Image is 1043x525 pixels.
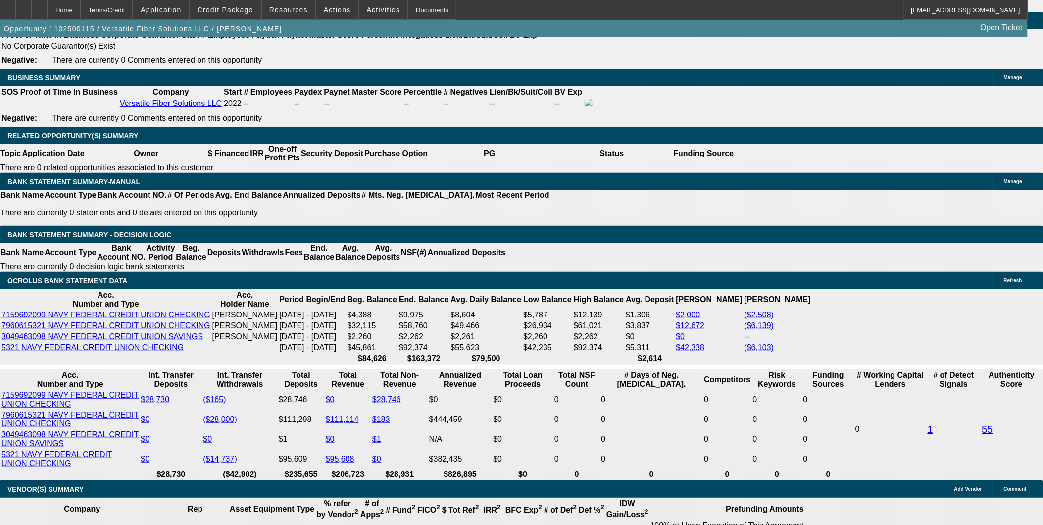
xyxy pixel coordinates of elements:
b: IDW Gain/Loss [606,499,648,519]
th: Deposits [207,243,242,262]
th: SOS [1,87,19,97]
span: Bank Statement Summary - Decision Logic [7,231,172,239]
td: $49,466 [450,321,522,331]
td: 0 [803,450,854,469]
th: Low Balance [523,290,572,309]
th: Annualized Deposits [282,190,361,200]
sup: 2 [380,508,384,516]
th: Beg. Balance [347,290,397,309]
th: # Days of Neg. [MEDICAL_DATA]. [601,370,703,389]
td: -- [744,332,811,342]
a: $0 [141,435,149,443]
button: Credit Package [190,0,261,19]
span: BUSINESS SUMMARY [7,74,80,82]
td: $2,260 [523,332,572,342]
th: Authenticity Score [982,370,1042,389]
td: $2,261 [450,332,522,342]
td: $45,861 [347,343,397,353]
b: Paynet Master Score [324,88,402,96]
span: Add Vendor [954,486,982,492]
span: OCROLUS BANK STATEMENT DATA [7,277,127,285]
th: High Balance [573,290,624,309]
span: Opportunity / 102500115 / Versatile Fiber Solutions LLC / [PERSON_NAME] [4,25,282,33]
a: ($6,103) [745,343,774,352]
span: There are currently 0 Comments entered on this opportunity [52,114,262,122]
th: Funding Sources [803,370,854,389]
td: $0 [493,410,553,429]
th: Sum of the Total NSF Count and Total Overdraft Fee Count from Ocrolus [554,370,599,389]
td: 0 [752,450,802,469]
td: $55,623 [450,343,522,353]
th: $206,723 [325,470,371,479]
th: Withdrawls [241,243,284,262]
td: [DATE] - [DATE] [279,321,346,331]
td: $95,609 [278,450,324,469]
th: [PERSON_NAME] [676,290,743,309]
th: PG [428,144,550,163]
th: 0 [803,470,854,479]
b: Company [64,505,100,513]
span: Refresh [1004,278,1022,283]
a: $1 [372,435,381,443]
th: $79,500 [450,354,522,364]
td: 2022 [223,98,242,109]
div: $0 [429,395,492,404]
td: 0 [601,430,703,449]
sup: 2 [437,504,440,511]
b: # Negatives [444,88,488,96]
a: $0 [141,455,149,463]
a: 7960615321 NAVY FEDERAL CREDIT UNION CHECKING [1,411,139,428]
td: $0 [493,390,553,409]
span: 0 [855,425,860,433]
b: $ Tot Ref [442,506,479,514]
th: 0 [703,470,751,479]
td: $2,260 [347,332,397,342]
span: RELATED OPPORTUNITY(S) SUMMARY [7,132,138,140]
td: $12,139 [573,310,624,320]
a: ($14,737) [203,455,237,463]
th: [PERSON_NAME] [744,290,811,309]
td: -- [294,98,322,109]
span: Credit Package [198,6,253,14]
a: $2,000 [676,311,700,319]
td: -- [489,98,553,109]
th: Competitors [703,370,751,389]
sup: 2 [573,504,577,511]
td: $92,374 [573,343,624,353]
td: $9,975 [398,310,449,320]
th: Account Type [44,243,97,262]
th: $2,614 [625,354,674,364]
td: 0 [752,430,802,449]
b: Rep [188,505,202,513]
td: 0 [752,410,802,429]
a: ($28,000) [203,415,237,423]
th: Risk Keywords [752,370,802,389]
a: $12,672 [676,321,705,330]
td: 0 [703,410,751,429]
span: Actions [324,6,351,14]
th: Most Recent Period [475,190,550,200]
span: VENDOR(S) SUMMARY [7,485,84,493]
th: Avg. Daily Balance [450,290,522,309]
th: Annualized Deposits [427,243,506,262]
th: Total Deposits [278,370,324,389]
th: $28,730 [140,470,201,479]
th: $84,626 [347,354,397,364]
span: Comment [1004,486,1027,492]
button: Activities [359,0,408,19]
td: -- [554,98,583,109]
td: 0 [803,390,854,409]
a: $0 [372,455,381,463]
td: [PERSON_NAME] [212,310,278,320]
b: Negative: [1,114,37,122]
sup: 2 [645,508,648,516]
div: -- [324,99,402,108]
td: $2,262 [398,332,449,342]
th: Proof of Time In Business [20,87,118,97]
a: 7159692099 NAVY FEDERAL CREDIT UNION CHECKING [1,311,210,319]
a: Open Ticket [977,19,1027,36]
th: Acc. Number and Type [1,370,139,389]
button: Resources [262,0,315,19]
th: # Mts. Neg. [MEDICAL_DATA]. [361,190,475,200]
td: 0 [703,450,751,469]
